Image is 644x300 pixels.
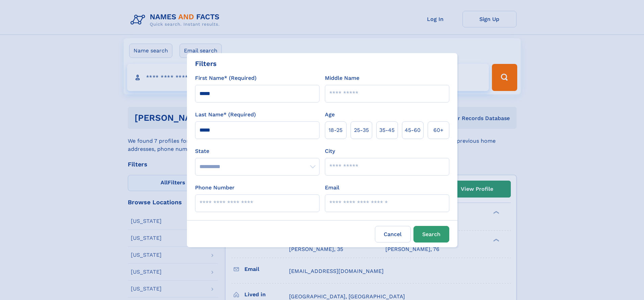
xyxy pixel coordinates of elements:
[325,74,359,82] label: Middle Name
[329,126,342,134] span: 18‑25
[354,126,369,134] span: 25‑35
[405,126,421,134] span: 45‑60
[195,59,217,69] div: Filters
[325,147,335,155] label: City
[325,184,339,192] label: Email
[195,184,235,192] label: Phone Number
[379,126,395,134] span: 35‑45
[433,126,444,134] span: 60+
[413,226,449,243] button: Search
[195,111,256,119] label: Last Name* (Required)
[375,226,411,243] label: Cancel
[325,111,335,119] label: Age
[195,147,319,155] label: State
[195,74,257,82] label: First Name* (Required)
